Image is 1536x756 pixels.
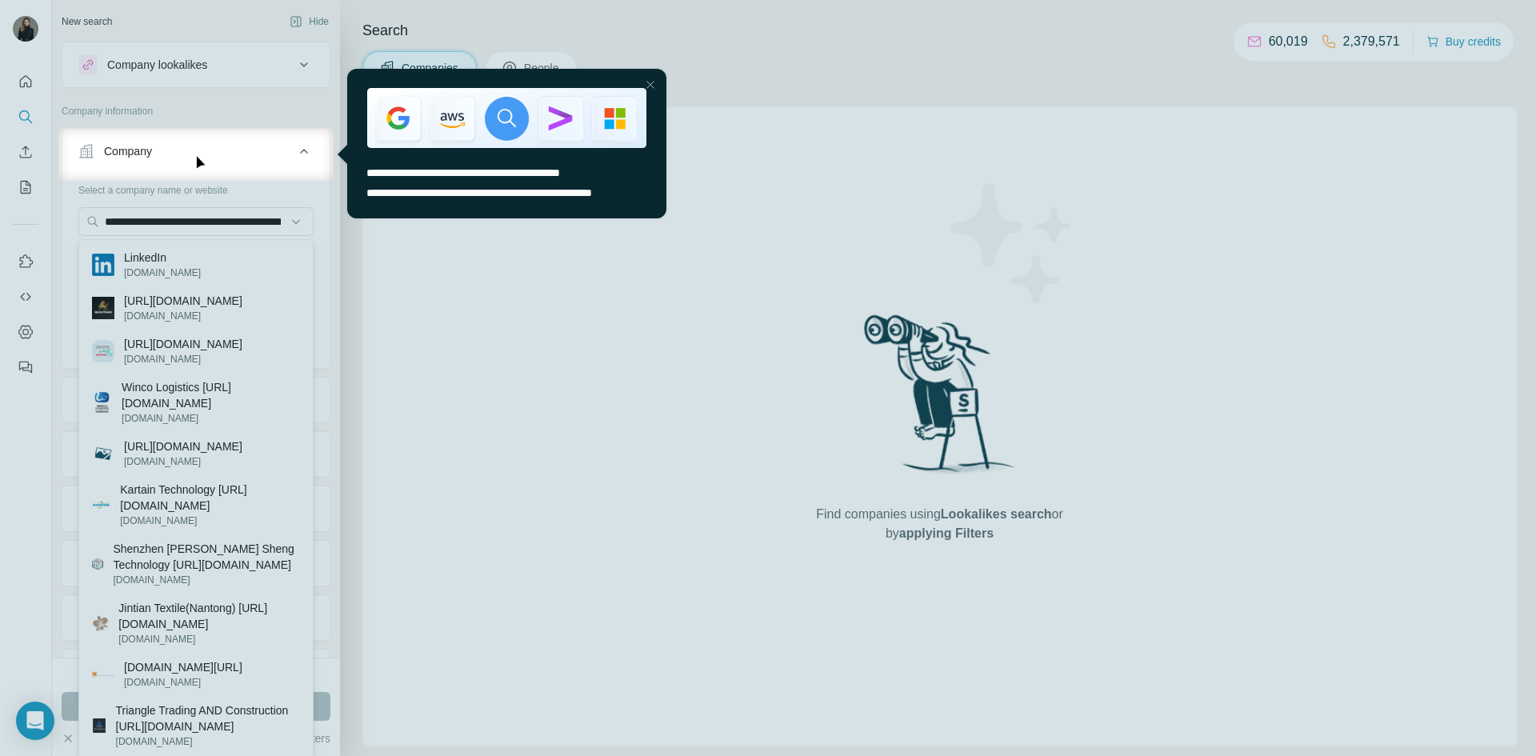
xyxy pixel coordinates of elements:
[62,132,330,177] button: Company
[334,66,670,243] iframe: Tooltip
[104,143,152,159] div: Company
[78,177,314,198] div: Select a company name or website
